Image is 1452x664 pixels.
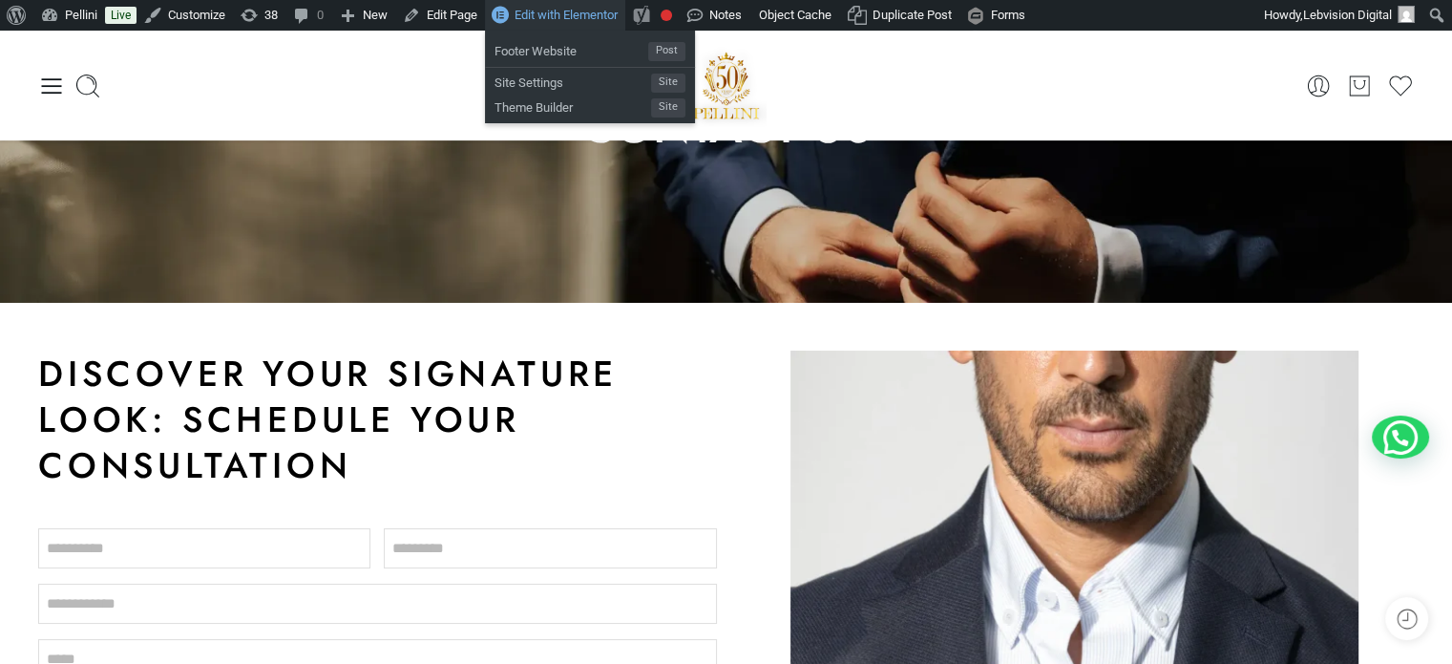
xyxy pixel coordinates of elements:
[485,68,695,93] a: Site SettingsSite
[1303,8,1392,22] span: Lebvision Digital
[651,74,685,93] span: Site
[38,351,717,488] h2: Discover Your Signature Look: Schedule Your Consultation
[648,42,685,61] span: Post
[495,68,651,93] span: Site Settings
[105,7,137,24] a: Live
[685,45,768,126] img: Pellini
[1387,73,1414,99] a: Wishlist
[515,8,618,22] span: Edit with Elementor
[495,93,651,118] span: Theme Builder
[485,93,695,118] a: Theme BuilderSite
[495,36,648,61] span: Footer Website
[485,36,695,61] a: Footer WebsitePost
[1305,73,1332,99] a: My Account
[1346,73,1373,99] a: Cart
[661,10,672,21] div: Focus keyphrase not set
[685,45,768,126] a: Pellini -
[651,98,685,118] span: Site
